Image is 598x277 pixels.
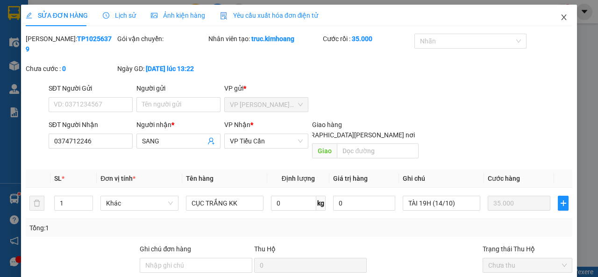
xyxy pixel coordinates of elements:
div: Tổng: 1 [29,223,232,233]
button: plus [558,196,569,211]
span: Giao [312,143,337,158]
span: Chưa thu [488,258,567,272]
span: Thu Hộ [254,245,276,253]
button: delete [29,196,44,211]
span: close [560,14,568,21]
th: Ghi chú [399,170,484,188]
p: GỬI: [4,18,136,36]
img: icon [220,12,228,20]
input: Ghi chú đơn hàng [140,258,252,273]
span: Đơn vị tính [100,175,135,182]
span: VP Nhận [224,121,250,128]
span: [GEOGRAPHIC_DATA][PERSON_NAME] nơi [287,130,419,140]
span: user-add [207,137,215,145]
span: plus [558,199,568,207]
span: Ảnh kiện hàng [151,12,205,19]
div: SĐT Người Nhận [49,120,133,130]
span: VP [PERSON_NAME] ([GEOGRAPHIC_DATA]) - [4,18,87,36]
div: Người gửi [136,83,221,93]
span: 0337789483 - [4,50,83,59]
span: Lịch sử [103,12,136,19]
span: SL [54,175,62,182]
div: Chưa cước : [26,64,115,74]
span: clock-circle [103,12,109,19]
span: VP Cầu Kè [26,40,61,49]
div: Cước rồi : [323,34,413,44]
b: truc.kimhoang [251,35,294,43]
span: Giá trị hàng [333,175,368,182]
span: SỬA ĐƠN HÀNG [26,12,88,19]
div: SĐT Người Gửi [49,83,133,93]
div: Người nhận [136,120,221,130]
b: 35.000 [352,35,372,43]
div: Ngày GD: [117,64,207,74]
div: Trạng thái Thu Hộ [483,244,572,254]
span: VP Trần Phú (Hàng) [230,98,303,112]
b: [DATE] lúc 13:22 [146,65,194,72]
span: kg [316,196,326,211]
span: Định lượng [282,175,315,182]
span: Tên hàng [186,175,214,182]
span: Cước hàng [488,175,520,182]
b: 0 [62,65,66,72]
strong: BIÊN NHẬN GỬI HÀNG [31,5,108,14]
span: Giao hàng [312,121,342,128]
div: Gói vận chuyển: [117,34,207,44]
input: VD: Bàn, Ghế [186,196,263,211]
label: Ghi chú đơn hàng [140,245,191,253]
button: Close [551,5,577,31]
span: Khác [106,196,172,210]
span: GIAO: [4,61,67,70]
div: [PERSON_NAME]: [26,34,115,54]
span: NHẬN BXMT [24,61,67,70]
span: Yêu cầu xuất hóa đơn điện tử [220,12,319,19]
div: VP gửi [224,83,308,93]
span: edit [26,12,32,19]
span: picture [151,12,157,19]
p: NHẬN: [4,40,136,49]
span: VP Tiểu Cần [230,134,303,148]
input: Dọc đường [337,143,418,158]
span: BÍCH VÂN [50,50,83,59]
input: 0 [488,196,550,211]
div: Nhân viên tạo: [208,34,321,44]
input: Ghi Chú [403,196,480,211]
